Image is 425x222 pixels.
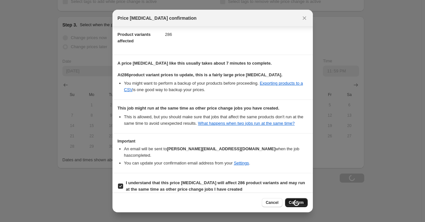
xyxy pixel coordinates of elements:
[167,146,275,151] b: [PERSON_NAME][EMAIL_ADDRESS][DOMAIN_NAME]
[118,15,197,21] span: Price [MEDICAL_DATA] confirmation
[124,80,308,93] li: You might want to perform a backup of your products before proceeding. is one good way to backup ...
[262,198,282,207] button: Cancel
[118,106,280,111] b: This job might run at the same time as other price change jobs you have created.
[234,161,249,165] a: Settings
[118,61,272,66] b: A price [MEDICAL_DATA] like this usually takes about 7 minutes to complete.
[266,200,278,205] span: Cancel
[165,26,308,43] dd: 286
[124,160,308,166] li: You can update your confirmation email address from your .
[300,14,309,23] button: Close
[198,121,295,126] a: What happens when two jobs run at the same time?
[124,114,308,127] li: This is allowed, but you should make sure that jobs that affect the same products don ' t run at ...
[126,180,305,192] b: I understand that this price [MEDICAL_DATA] will affect 286 product variants and may run at the s...
[124,146,308,159] li: An email will be sent to when the job has completed .
[118,139,308,144] h3: Important
[118,72,282,77] b: At 286 product variant prices to update, this is a fairly large price [MEDICAL_DATA].
[118,32,151,43] span: Product variants affected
